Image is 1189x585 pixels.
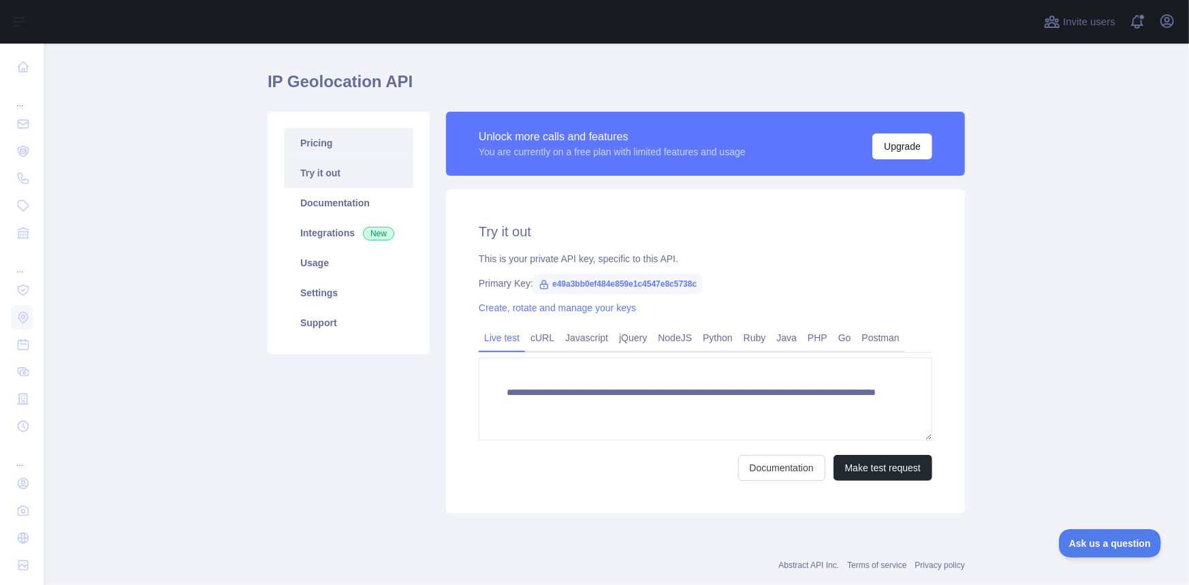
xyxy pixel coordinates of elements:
[738,327,772,349] a: Ruby
[11,82,33,109] div: ...
[284,128,413,158] a: Pricing
[284,278,413,308] a: Settings
[284,158,413,188] a: Try it out
[533,274,702,294] span: e49a3bb0ef484e859e1c4547e8c5738c
[652,327,697,349] a: NodeJS
[479,302,636,313] a: Create, rotate and manage your keys
[915,560,965,570] a: Privacy policy
[779,560,840,570] a: Abstract API Inc.
[872,133,932,159] button: Upgrade
[614,327,652,349] a: jQuery
[479,276,932,290] div: Primary Key:
[479,252,932,266] div: This is your private API key, specific to this API.
[847,560,906,570] a: Terms of service
[560,327,614,349] a: Javascript
[1041,11,1118,33] button: Invite users
[525,327,560,349] a: cURL
[479,145,746,159] div: You are currently on a free plan with limited features and usage
[284,188,413,218] a: Documentation
[1063,14,1115,30] span: Invite users
[11,248,33,275] div: ...
[479,222,932,241] h2: Try it out
[1059,529,1162,558] iframe: Toggle Customer Support
[833,327,857,349] a: Go
[802,327,833,349] a: PHP
[284,218,413,248] a: Integrations New
[11,441,33,469] div: ...
[284,308,413,338] a: Support
[738,455,825,481] a: Documentation
[479,327,525,349] a: Live test
[772,327,803,349] a: Java
[857,327,905,349] a: Postman
[363,227,394,240] span: New
[268,71,965,104] h1: IP Geolocation API
[284,248,413,278] a: Usage
[697,327,738,349] a: Python
[479,129,746,145] div: Unlock more calls and features
[834,455,932,481] button: Make test request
